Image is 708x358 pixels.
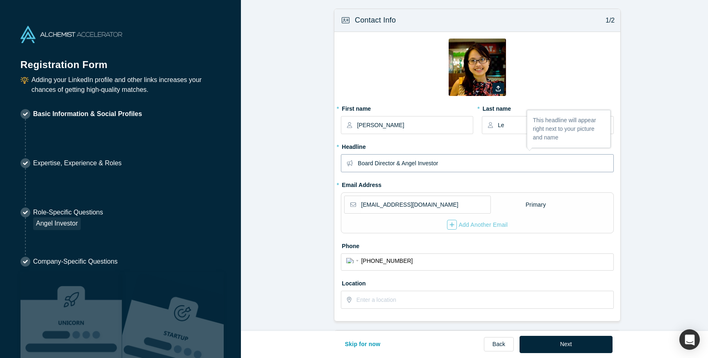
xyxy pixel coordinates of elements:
[482,102,614,113] label: Last name
[336,336,389,353] button: Skip for now
[527,110,610,148] div: This headline will appear right next to your picture and name
[447,220,508,230] div: Add Another Email
[341,239,614,251] label: Phone
[341,178,381,189] label: Email Address
[32,75,220,95] p: Adding your LinkedIn profile and other links increases your chances of getting high-quality matches.
[484,337,514,351] a: Back
[355,15,396,26] h3: Contact Info
[33,208,103,217] p: Role-Specific Questions
[601,16,615,25] p: 1/2
[341,276,614,288] label: Location
[33,257,118,267] p: Company-Specific Questions
[525,198,547,212] div: Primary
[33,158,122,168] p: Expertise, Experience & Roles
[520,336,613,353] button: Next
[341,102,473,113] label: First name
[20,49,220,72] h1: Registration Form
[449,39,506,96] img: Profile user default
[33,109,142,119] p: Basic Information & Social Profiles
[356,291,613,308] input: Enter a location
[341,140,614,151] label: Headline
[358,155,613,172] input: Partner, CEO
[20,26,122,43] img: Alchemist Accelerator Logo
[33,217,81,230] div: Angel Investor
[447,219,508,230] button: Add Another Email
